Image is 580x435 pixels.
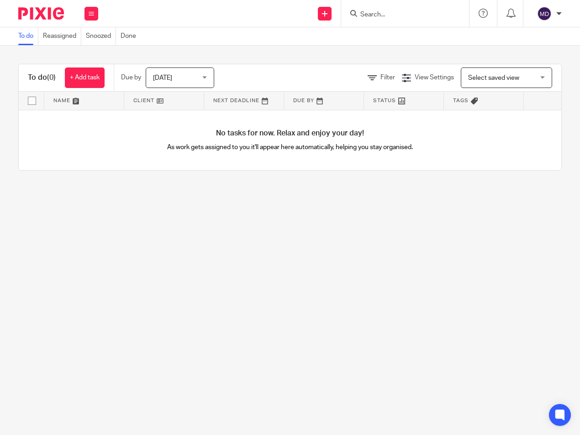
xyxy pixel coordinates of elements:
a: Reassigned [43,27,81,45]
p: Due by [121,73,141,82]
span: Tags [453,98,469,103]
p: As work gets assigned to you it'll appear here automatically, helping you stay organised. [154,143,426,152]
span: View Settings [415,74,454,81]
a: Done [121,27,141,45]
a: + Add task [65,67,105,88]
h1: To do [28,73,56,83]
h4: No tasks for now. Relax and enjoy your day! [19,129,561,138]
span: (0) [47,74,56,81]
span: Filter [380,74,395,81]
input: Search [359,11,442,19]
a: Snoozed [86,27,116,45]
span: [DATE] [153,75,172,81]
a: To do [18,27,38,45]
img: svg%3E [537,6,552,21]
span: Select saved view [468,75,519,81]
img: Pixie [18,7,64,20]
